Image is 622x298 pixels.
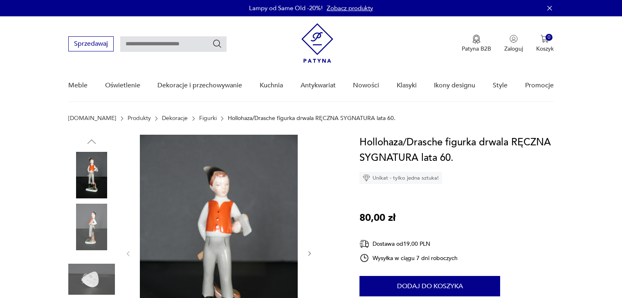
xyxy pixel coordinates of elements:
div: Wysyłka w ciągu 7 dni roboczych [359,253,458,263]
div: Unikat - tylko jedna sztuka! [359,172,442,184]
div: 0 [546,34,552,41]
button: Sprzedawaj [68,36,114,51]
div: Dostawa od 19,00 PLN [359,239,458,249]
a: Ikony designu [434,70,475,101]
p: 80,00 zł [359,210,395,226]
h1: Hollohaza/Drasche figurka drwala RĘCZNA SYGNATURA lata 60. [359,135,554,166]
p: Zaloguj [504,45,523,53]
img: Ikonka użytkownika [510,35,518,43]
img: Zdjęcie produktu Hollohaza/Drasche figurka drwala RĘCZNA SYGNATURA lata 60. [68,152,115,198]
a: Antykwariat [301,70,336,101]
p: Hollohaza/Drasche figurka drwala RĘCZNA SYGNATURA lata 60. [228,115,395,122]
p: Koszyk [536,45,554,53]
button: Szukaj [212,39,222,49]
img: Patyna - sklep z meblami i dekoracjami vintage [301,23,333,63]
a: Figurki [199,115,217,122]
p: Lampy od Same Old -20%! [249,4,323,12]
p: Patyna B2B [462,45,491,53]
a: Oświetlenie [105,70,140,101]
img: Ikona diamentu [363,174,370,182]
button: Patyna B2B [462,35,491,53]
button: Zaloguj [504,35,523,53]
img: Ikona medalu [472,35,481,44]
a: Zobacz produkty [327,4,373,12]
a: Dekoracje i przechowywanie [157,70,242,101]
a: Produkty [128,115,151,122]
a: Meble [68,70,88,101]
img: Ikona dostawy [359,239,369,249]
a: Style [493,70,507,101]
img: Zdjęcie produktu Hollohaza/Drasche figurka drwala RĘCZNA SYGNATURA lata 60. [68,204,115,250]
a: Nowości [353,70,379,101]
a: Sprzedawaj [68,42,114,47]
button: 0Koszyk [536,35,554,53]
a: Kuchnia [260,70,283,101]
img: Ikona koszyka [541,35,549,43]
a: Ikona medaluPatyna B2B [462,35,491,53]
a: [DOMAIN_NAME] [68,115,116,122]
button: Dodaj do koszyka [359,276,500,296]
a: Dekoracje [162,115,188,122]
a: Promocje [525,70,554,101]
a: Klasyki [397,70,417,101]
